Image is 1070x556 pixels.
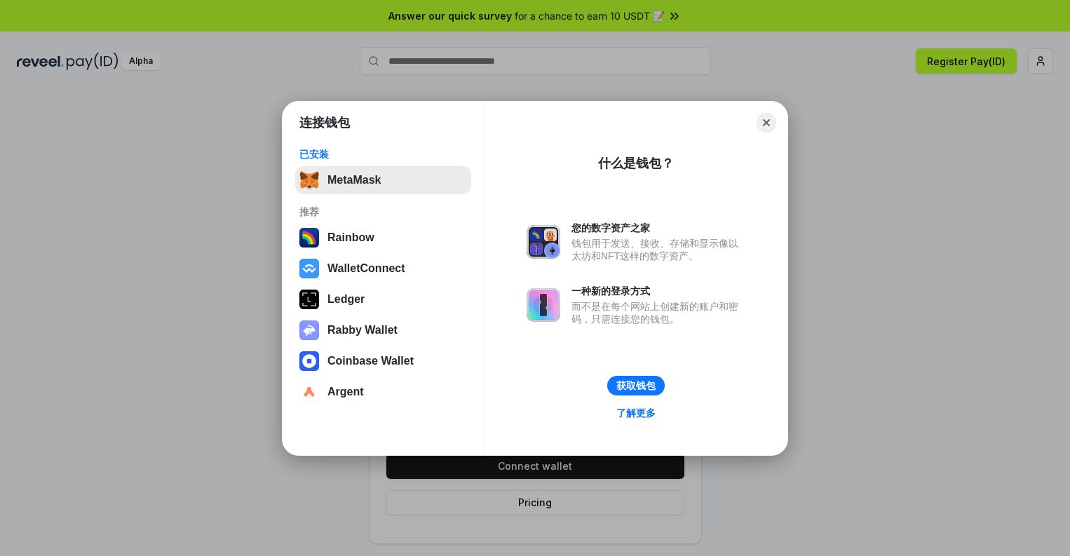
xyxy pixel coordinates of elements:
button: WalletConnect [295,255,471,283]
div: 推荐 [299,205,467,218]
button: Rabby Wallet [295,316,471,344]
div: Rabby Wallet [327,324,398,337]
button: Argent [295,378,471,406]
div: 而不是在每个网站上创建新的账户和密码，只需连接您的钱包。 [571,300,745,325]
h1: 连接钱包 [299,114,350,131]
button: 获取钱包 [607,376,665,395]
button: Ledger [295,285,471,313]
img: svg+xml,%3Csvg%20xmlns%3D%22http%3A%2F%2Fwww.w3.org%2F2000%2Fsvg%22%20fill%3D%22none%22%20viewBox... [527,288,560,322]
div: WalletConnect [327,262,405,275]
img: svg+xml,%3Csvg%20width%3D%22120%22%20height%3D%22120%22%20viewBox%3D%220%200%20120%20120%22%20fil... [299,228,319,248]
a: 了解更多 [608,404,664,422]
div: 什么是钱包？ [598,155,674,172]
button: Coinbase Wallet [295,347,471,375]
button: MetaMask [295,166,471,194]
div: 您的数字资产之家 [571,222,745,234]
button: Close [757,113,776,133]
div: Coinbase Wallet [327,355,414,367]
img: svg+xml,%3Csvg%20xmlns%3D%22http%3A%2F%2Fwww.w3.org%2F2000%2Fsvg%22%20width%3D%2228%22%20height%3... [299,290,319,309]
div: MetaMask [327,174,381,187]
div: 了解更多 [616,407,656,419]
button: Rainbow [295,224,471,252]
img: svg+xml,%3Csvg%20xmlns%3D%22http%3A%2F%2Fwww.w3.org%2F2000%2Fsvg%22%20fill%3D%22none%22%20viewBox... [299,320,319,340]
img: svg+xml,%3Csvg%20xmlns%3D%22http%3A%2F%2Fwww.w3.org%2F2000%2Fsvg%22%20fill%3D%22none%22%20viewBox... [527,225,560,259]
div: Rainbow [327,231,374,244]
div: Argent [327,386,364,398]
div: 已安装 [299,148,467,161]
img: svg+xml,%3Csvg%20width%3D%2228%22%20height%3D%2228%22%20viewBox%3D%220%200%2028%2028%22%20fill%3D... [299,382,319,402]
img: svg+xml,%3Csvg%20fill%3D%22none%22%20height%3D%2233%22%20viewBox%3D%220%200%2035%2033%22%20width%... [299,170,319,190]
div: 一种新的登录方式 [571,285,745,297]
img: svg+xml,%3Csvg%20width%3D%2228%22%20height%3D%2228%22%20viewBox%3D%220%200%2028%2028%22%20fill%3D... [299,351,319,371]
div: 获取钱包 [616,379,656,392]
img: svg+xml,%3Csvg%20width%3D%2228%22%20height%3D%2228%22%20viewBox%3D%220%200%2028%2028%22%20fill%3D... [299,259,319,278]
div: Ledger [327,293,365,306]
div: 钱包用于发送、接收、存储和显示像以太坊和NFT这样的数字资产。 [571,237,745,262]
